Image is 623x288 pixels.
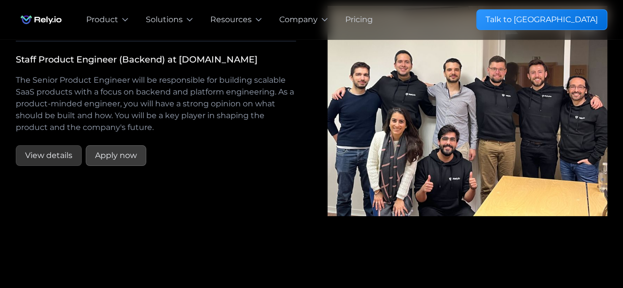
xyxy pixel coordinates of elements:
div: Product [86,14,118,26]
a: Talk to [GEOGRAPHIC_DATA] [476,9,607,30]
a: home [16,10,66,30]
a: Apply now [86,145,146,166]
div: Company [279,14,318,26]
a: Pricing [345,14,373,26]
img: Rely.io logo [16,10,66,30]
iframe: Chatbot [558,223,609,274]
p: The Senior Product Engineer will be responsible for building scalable SaaS products with a focus ... [16,74,296,133]
div: Talk to [GEOGRAPHIC_DATA] [486,14,598,26]
div: Solutions [146,14,183,26]
div: Apply now [95,150,137,161]
div: Resources [210,14,252,26]
a: View details [16,145,82,166]
div: Staff Product Engineer (Backend) at [DOMAIN_NAME] [16,53,258,66]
